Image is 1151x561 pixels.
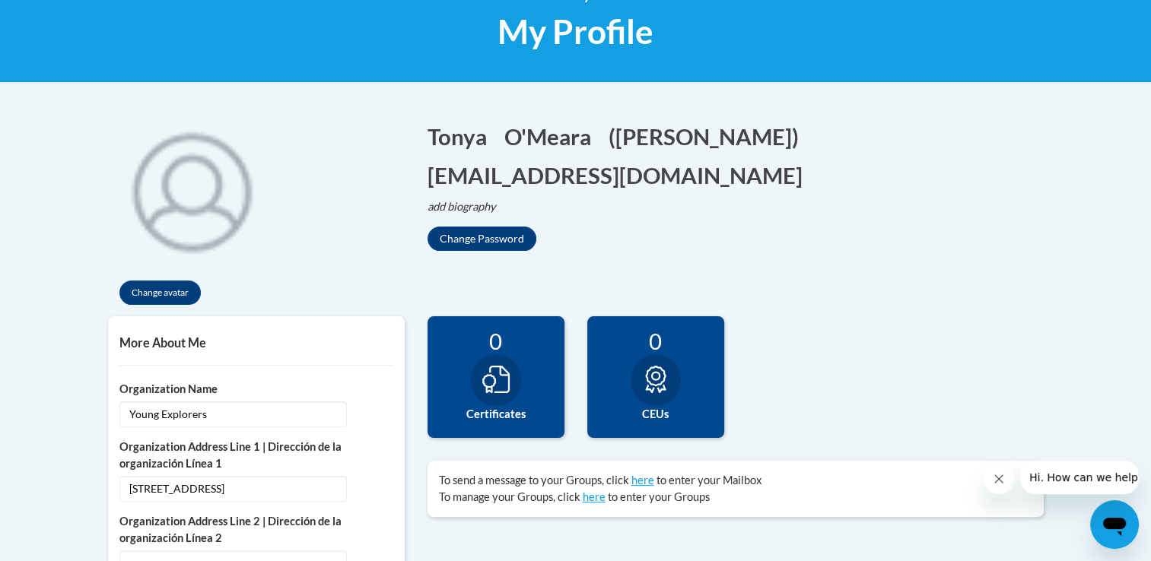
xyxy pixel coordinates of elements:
[504,121,601,152] button: Edit last name
[108,106,275,273] img: profile avatar
[599,328,713,354] div: 0
[119,335,393,350] h5: More About Me
[657,474,762,487] span: to enter your Mailbox
[108,106,275,273] div: Click to change the profile picture
[439,490,580,503] span: To manage your Groups, click
[609,121,809,152] button: Edit screen name
[119,439,393,472] label: Organization Address Line 1 | Dirección de la organización Línea 1
[428,160,812,191] button: Edit email address
[428,198,508,215] button: Edit biography
[119,401,347,427] span: Young Explorers
[9,11,123,23] span: Hi. How can we help?
[428,227,536,251] button: Change Password
[984,464,1014,494] iframe: Close message
[119,381,393,398] label: Organization Name
[439,328,553,354] div: 0
[439,406,553,423] label: Certificates
[608,490,710,503] span: to enter your Groups
[428,121,497,152] button: Edit first name
[631,474,654,487] a: here
[1090,500,1139,549] iframe: Button to launch messaging window
[439,474,629,487] span: To send a message to your Groups, click
[599,406,713,423] label: CEUs
[119,476,347,502] span: [STREET_ADDRESS]
[583,490,606,503] a: here
[119,513,393,547] label: Organization Address Line 2 | Dirección de la organización Línea 2
[1020,461,1139,494] iframe: Message from company
[428,200,496,213] i: add biography
[119,280,201,305] button: Change avatar
[498,11,653,52] span: My Profile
